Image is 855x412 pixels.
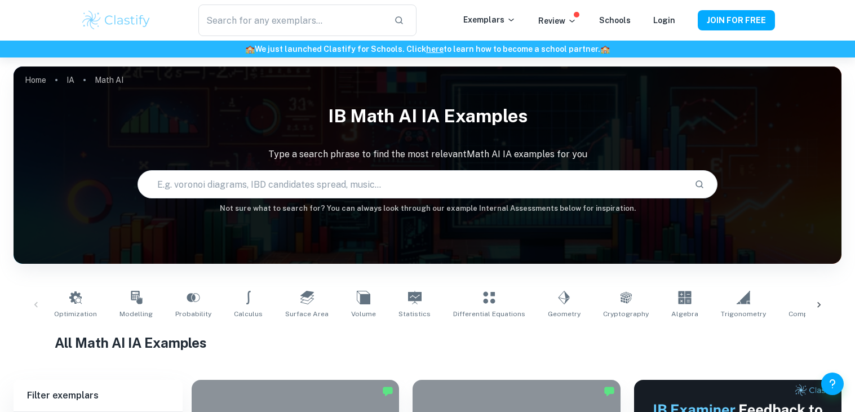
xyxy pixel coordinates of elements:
input: Search for any exemplars... [198,5,384,36]
span: Probability [175,309,211,319]
a: Home [25,72,46,88]
p: Exemplars [463,14,516,26]
a: Login [653,16,675,25]
p: Math AI [95,74,123,86]
input: E.g. voronoi diagrams, IBD candidates spread, music... [138,169,685,200]
button: Help and Feedback [821,373,844,395]
span: Calculus [234,309,263,319]
span: 🏫 [600,45,610,54]
img: Marked [604,386,615,397]
h6: Filter exemplars [14,380,183,411]
span: Complex Numbers [788,309,850,319]
button: Search [690,175,709,194]
span: Optimization [54,309,97,319]
p: Type a search phrase to find the most relevant Math AI IA examples for you [14,148,841,161]
span: Statistics [398,309,431,319]
span: Algebra [671,309,698,319]
span: Trigonometry [721,309,766,319]
span: Geometry [548,309,581,319]
span: Modelling [119,309,153,319]
button: JOIN FOR FREE [698,10,775,30]
a: IA [67,72,74,88]
img: Clastify logo [81,9,152,32]
a: here [426,45,444,54]
h1: All Math AI IA Examples [55,333,800,353]
p: Review [538,15,577,27]
img: Marked [382,386,393,397]
span: Differential Equations [453,309,525,319]
h6: Not sure what to search for? You can always look through our example Internal Assessments below f... [14,203,841,214]
span: Surface Area [285,309,329,319]
a: Schools [599,16,631,25]
h1: IB Math AI IA examples [14,98,841,134]
span: Volume [351,309,376,319]
span: Cryptography [603,309,649,319]
h6: We just launched Clastify for Schools. Click to learn how to become a school partner. [2,43,853,55]
span: 🏫 [245,45,255,54]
